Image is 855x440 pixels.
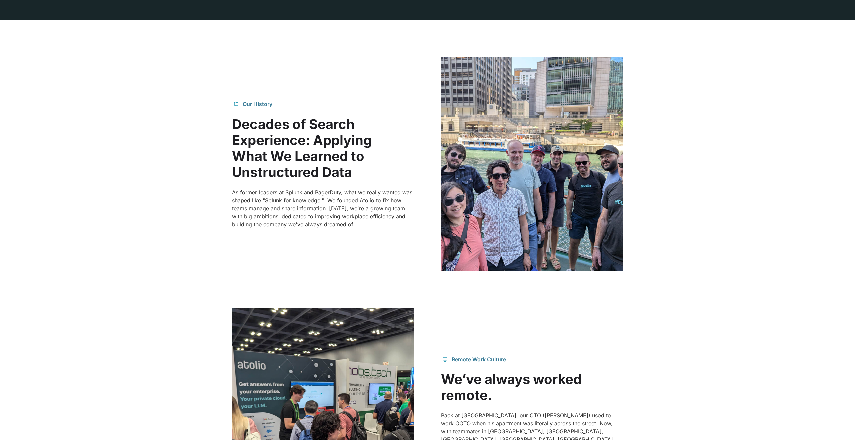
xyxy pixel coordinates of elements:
[452,355,506,363] div: Remote Work Culture
[243,100,272,108] div: Our History
[232,188,414,228] p: As former leaders at Splunk and PagerDuty, what we really wanted was shaped like "Splunk for know...
[441,57,623,271] img: image
[441,371,623,403] h2: We’ve always worked remote.
[822,408,855,440] iframe: Chat Widget
[232,116,414,180] h2: Decades of Search Experience: Applying What We Learned to Unstructured Data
